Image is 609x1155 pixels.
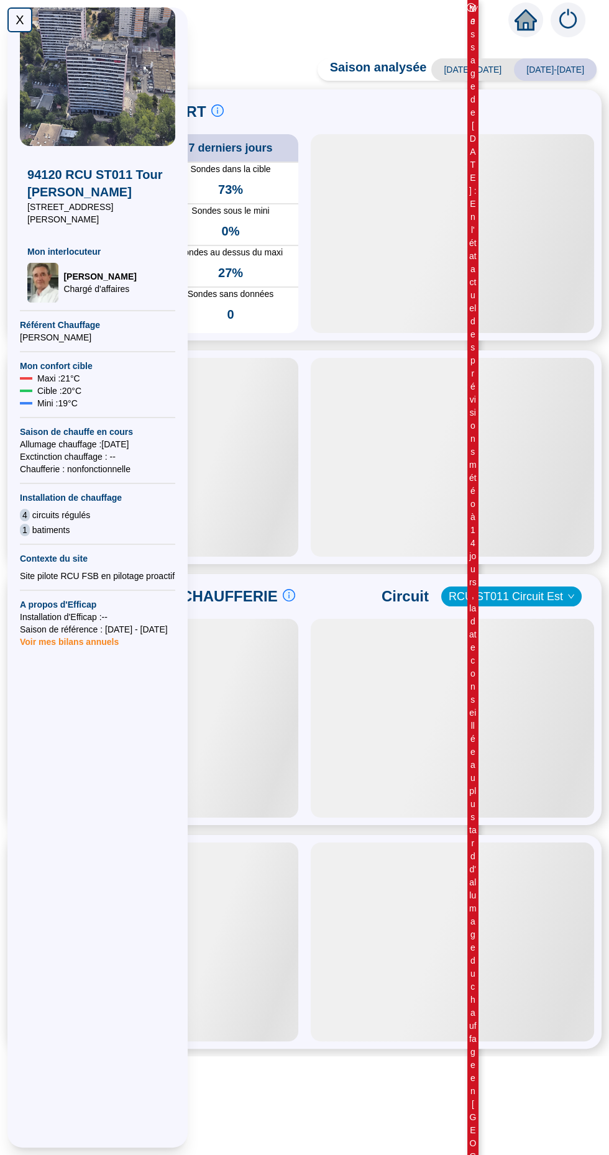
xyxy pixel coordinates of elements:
span: [PERSON_NAME] [63,270,136,283]
span: info-circle [211,104,224,117]
span: [DATE]-[DATE] [431,58,514,81]
span: Cible : 20 °C [37,385,81,397]
span: Sondes dans la cible [163,163,298,176]
span: home [515,9,537,31]
i: 1 / 3 [470,4,477,26]
span: [STREET_ADDRESS][PERSON_NAME] [27,201,168,226]
span: 4 [20,509,30,521]
span: 1 [20,524,30,536]
span: Référent Chauffage [20,319,175,331]
span: Mon interlocuteur [27,245,168,258]
span: Saison analysée [318,58,427,81]
span: [PERSON_NAME] [20,331,175,344]
span: A propos d'Efficap [20,598,175,611]
span: 27% [218,264,243,281]
span: Allumage chauffage : [DATE] [20,438,175,450]
span: Exctinction chauffage : -- [20,450,175,463]
span: Voir mes bilans annuels [20,629,119,647]
span: circuits régulés [32,509,90,521]
span: Mon confort cible [20,360,175,372]
span: 0 [227,306,234,323]
span: down [567,593,575,600]
span: Sondes sans données [163,288,298,301]
span: Saison de référence : [DATE] - [DATE] [20,623,175,636]
span: info-circle [283,589,295,601]
span: 73% [218,181,243,198]
span: Saison de chauffe en cours [20,426,175,438]
span: 7 derniers jours [188,139,272,157]
span: Contexte du site [20,552,175,565]
span: Sondes au dessus du maxi [163,246,298,259]
img: Chargé d'affaires [27,263,58,303]
span: PILOTAGE DU CONFORT [27,102,206,122]
span: [DATE]-[DATE] [514,58,597,81]
span: Maxi : 21 °C [37,372,80,385]
span: Chargé d'affaires [63,283,136,295]
span: Installation d'Efficap : -- [20,611,175,623]
span: Sondes sous le mini [163,204,298,217]
span: Installation de chauffage [20,491,175,504]
span: Chaufferie : non fonctionnelle [20,463,175,475]
span: 0% [222,222,240,240]
span: Circuit [382,587,429,606]
div: Site pilote RCU FSB en pilotage proactif [20,570,175,582]
img: alerts [551,2,585,37]
span: batiments [32,524,70,536]
span: Mini : 19 °C [37,397,78,409]
span: 94120 RCU ST011 Tour [PERSON_NAME] [27,166,168,201]
span: RCU ST011 Circuit Est [449,587,574,606]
